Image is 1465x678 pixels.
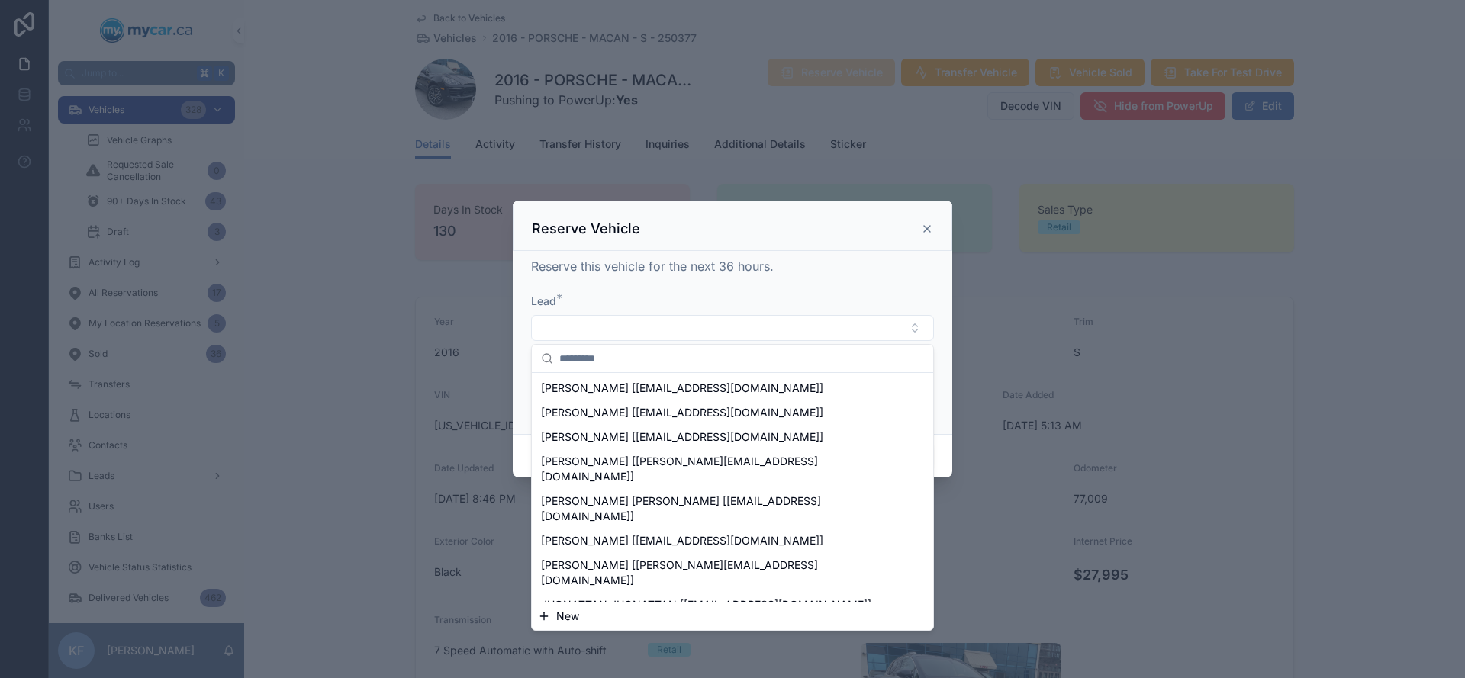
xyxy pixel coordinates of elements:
[531,315,934,341] button: Select Button
[541,493,906,524] span: [PERSON_NAME] [PERSON_NAME] [[EMAIL_ADDRESS][DOMAIN_NAME]]
[541,533,823,548] span: [PERSON_NAME] [[EMAIL_ADDRESS][DOMAIN_NAME]]
[541,381,823,396] span: [PERSON_NAME] [[EMAIL_ADDRESS][DOMAIN_NAME]]
[541,405,823,420] span: [PERSON_NAME] [[EMAIL_ADDRESS][DOMAIN_NAME]]
[532,220,640,238] h3: Reserve Vehicle
[541,429,823,445] span: [PERSON_NAME] [[EMAIL_ADDRESS][DOMAIN_NAME]]
[541,454,906,484] span: [PERSON_NAME] [[PERSON_NAME][EMAIL_ADDRESS][DOMAIN_NAME]]
[556,609,579,624] span: New
[541,558,906,588] span: [PERSON_NAME] [[PERSON_NAME][EMAIL_ADDRESS][DOMAIN_NAME]]
[538,609,927,624] button: New
[541,597,871,612] span: JHONATTAN JHONATTAN [[EMAIL_ADDRESS][DOMAIN_NAME]]
[531,294,556,307] span: Lead
[532,373,933,602] div: Suggestions
[531,259,774,274] span: Reserve this vehicle for the next 36 hours.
